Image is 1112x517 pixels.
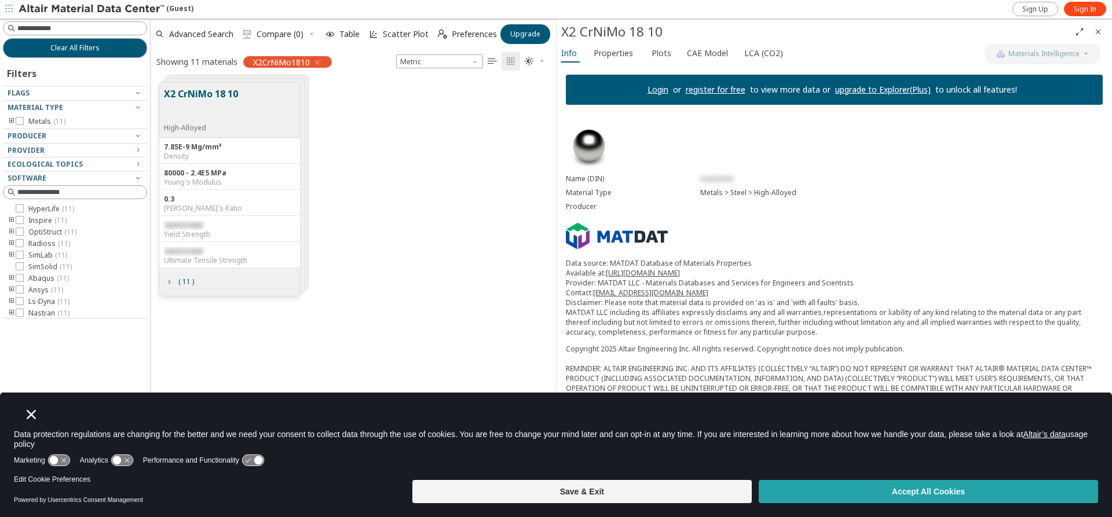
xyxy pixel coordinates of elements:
i:  [488,57,497,66]
a: [EMAIL_ADDRESS][DOMAIN_NAME] [593,288,708,298]
div: Copyright 2025 Altair Engineering Inc. All rights reserved. Copyright notice does not imply publi... [566,344,1103,432]
span: Provider [8,145,45,155]
button: Flags [3,86,147,100]
a: Login [648,84,668,95]
div: Unit System [396,54,483,68]
span: ( 11 ) [60,262,72,272]
button: Producer [3,129,147,143]
span: Nastran [28,309,69,318]
div: Metals > Steel > High-Alloyed [700,188,1103,197]
div: Name (DIN) [566,174,700,184]
i:  [525,57,534,66]
i: toogle group [8,239,16,248]
span: ( 11 ) [54,215,67,225]
span: Metric [396,54,483,68]
div: Material Type [566,188,700,197]
img: AI Copilot [996,49,1005,58]
span: Sign Up [1022,5,1048,14]
button: Table View [483,52,502,71]
span: ( 11 ) [64,227,76,237]
button: Theme [520,52,550,71]
img: Material Type Image [566,123,612,170]
div: (Guest) [19,3,193,15]
span: Table [339,30,360,38]
div: 7.85E-9 Mg/mm³ [164,142,295,152]
i: toogle group [8,117,16,126]
img: Logo - Provider [566,223,668,250]
span: Ls-Dyna [28,297,69,306]
button: Tile View [502,52,520,71]
button: Clear All Filters [3,38,147,58]
span: Properties [594,44,633,63]
span: ( 11 ) [55,250,67,260]
button: Ecological Topics [3,157,147,171]
span: Flags [8,88,30,98]
p: to view more data or [745,84,835,96]
button: Material Type [3,101,147,115]
span: HyperLife [28,204,74,214]
div: grid [151,74,556,482]
span: restricted [700,174,733,184]
span: restricted [164,220,202,230]
span: OptiStruct [28,228,76,237]
span: Material Type [8,102,63,112]
span: Producer [8,131,46,141]
div: 80000 - 2.4E5 MPa [164,168,295,178]
span: ( 11 ) [53,116,65,126]
span: Upgrade [510,30,540,39]
span: ( 11 ) [57,308,69,318]
span: Preferences [452,30,497,38]
i: toogle group [8,228,16,237]
div: Ultimate Tensile Strength [164,256,295,265]
span: Software [8,173,46,183]
span: X2CrNiMo1810 [253,57,310,67]
img: Altair Material Data Center [19,3,166,15]
span: Materials Intelligence [1008,49,1080,58]
p: to unlock all features! [931,84,1022,96]
span: ( 11 ) [57,296,69,306]
i: toogle group [8,274,16,283]
div: Showing 11 materials [156,56,237,67]
i:  [243,30,252,39]
div: Yield Strength [164,230,295,239]
a: register for free [686,84,745,95]
div: Producer [566,202,700,211]
button: Close [1089,23,1107,41]
span: Plots [652,44,671,63]
span: restricted [164,246,202,256]
div: Filters [3,58,42,86]
button: X2 CrNiMo 18 10 [164,87,238,123]
i:  [438,30,447,39]
i: toogle group [8,251,16,260]
i: toogle group [8,285,16,295]
span: LCA (CO2) [744,44,783,63]
span: Advanced Search [169,30,233,38]
span: CAE Model [687,44,728,63]
span: Radioss [28,239,70,248]
a: Sign In [1064,2,1106,16]
div: High-Alloyed [164,123,238,133]
div: Density [164,152,295,161]
a: upgrade to Explorer(Plus) [835,84,931,95]
i: toogle group [8,216,16,225]
div: X2 CrNiMo 18 10 [561,23,1070,41]
button: AI CopilotMaterials Intelligence [985,44,1100,64]
i: toogle group [8,309,16,318]
a: Sign Up [1012,2,1058,16]
button: ( 11 ) [159,270,199,294]
span: SimLab [28,251,67,260]
div: [PERSON_NAME]'s Ratio [164,204,295,213]
span: Metals [28,117,65,126]
a: [URL][DOMAIN_NAME] [606,268,680,278]
span: Compare (0) [257,30,303,38]
span: ( 11 ) [58,239,70,248]
span: Clear All Filters [50,43,100,53]
button: Software [3,171,147,185]
span: Sign In [1074,5,1096,14]
div: Young's Modulus [164,178,295,187]
span: SimSolid [28,262,72,272]
span: Scatter Plot [383,30,429,38]
span: Ansys [28,285,63,295]
button: Provider [3,144,147,157]
span: Abaqus [28,274,69,283]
